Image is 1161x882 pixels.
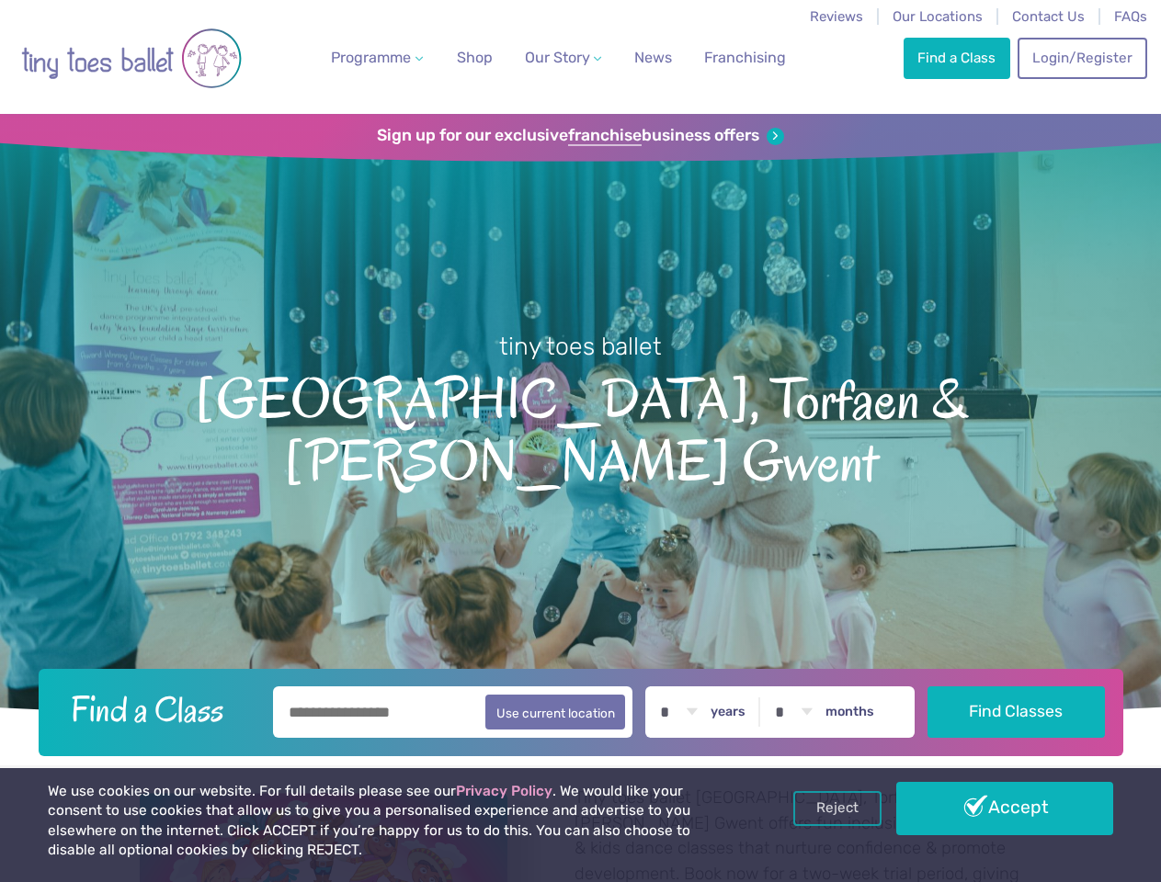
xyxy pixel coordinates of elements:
label: years [711,704,746,720]
a: Accept [896,782,1113,835]
img: tiny toes ballet [21,12,242,105]
span: News [634,49,672,66]
a: Find a Class [904,38,1010,78]
strong: franchise [568,126,642,146]
a: Franchising [697,40,793,76]
button: Find Classes [928,686,1105,738]
a: Our Locations [893,8,983,25]
a: Contact Us [1012,8,1085,25]
a: Privacy Policy [456,783,552,799]
a: Sign up for our exclusivefranchisebusiness offers [377,126,784,146]
a: Login/Register [1018,38,1146,78]
a: Shop [450,40,500,76]
p: We use cookies on our website. For full details please see our . We would like your consent to us... [48,782,740,861]
span: Shop [457,49,493,66]
a: News [627,40,679,76]
a: Our Story [517,40,609,76]
h2: Find a Class [56,686,260,732]
a: Programme [324,40,430,76]
a: FAQs [1114,8,1147,25]
a: Reject [793,791,882,826]
span: Our Story [525,49,590,66]
label: months [825,704,874,720]
span: [GEOGRAPHIC_DATA], Torfaen & [PERSON_NAME] Gwent [29,363,1132,492]
small: tiny toes ballet [499,332,662,361]
span: Programme [331,49,411,66]
button: Use current location [485,695,626,729]
span: Franchising [704,49,786,66]
a: Reviews [810,8,863,25]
